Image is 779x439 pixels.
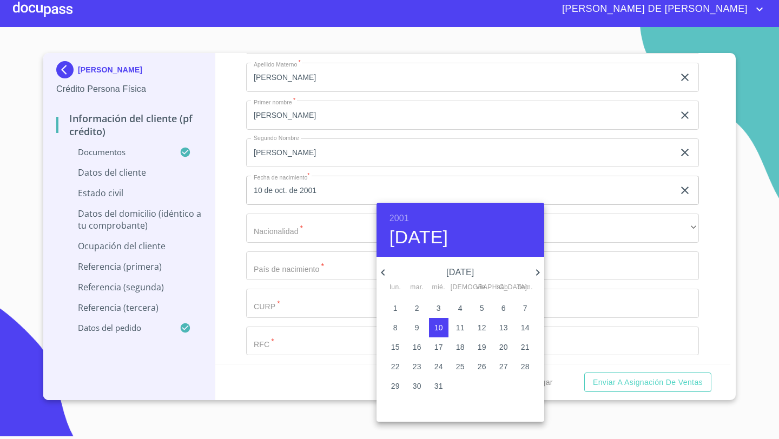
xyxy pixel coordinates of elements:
[407,318,427,337] button: 9
[407,298,427,318] button: 2
[521,322,530,333] p: 14
[521,342,530,352] p: 21
[386,282,405,293] span: lun.
[386,298,405,318] button: 1
[386,376,405,396] button: 29
[451,357,470,376] button: 25
[478,322,486,333] p: 12
[393,303,398,314] p: 1
[407,282,427,293] span: mar.
[472,318,492,337] button: 12
[407,357,427,376] button: 23
[415,303,419,314] p: 2
[415,322,419,333] p: 9
[516,337,535,357] button: 21
[413,361,421,372] p: 23
[413,381,421,391] p: 30
[429,318,448,337] button: 10
[434,342,443,352] p: 17
[391,381,400,391] p: 29
[472,357,492,376] button: 26
[501,303,506,314] p: 6
[521,361,530,372] p: 28
[494,357,513,376] button: 27
[472,337,492,357] button: 19
[494,337,513,357] button: 20
[499,361,508,372] p: 27
[494,298,513,318] button: 6
[389,211,409,226] button: 2001
[434,381,443,391] p: 31
[393,322,398,333] p: 8
[429,282,448,293] span: mié.
[478,361,486,372] p: 26
[391,342,400,352] p: 15
[434,361,443,372] p: 24
[456,361,465,372] p: 25
[523,303,527,314] p: 7
[407,337,427,357] button: 16
[407,376,427,396] button: 30
[386,357,405,376] button: 22
[516,357,535,376] button: 28
[499,342,508,352] p: 20
[458,303,463,314] p: 4
[451,318,470,337] button: 11
[478,342,486,352] p: 19
[386,318,405,337] button: 8
[429,337,448,357] button: 17
[480,303,484,314] p: 5
[516,298,535,318] button: 7
[429,298,448,318] button: 3
[386,337,405,357] button: 15
[472,282,492,293] span: vie.
[389,266,531,279] p: [DATE]
[413,342,421,352] p: 16
[391,361,400,372] p: 22
[429,357,448,376] button: 24
[494,282,513,293] span: sáb.
[499,322,508,333] p: 13
[451,337,470,357] button: 18
[456,322,465,333] p: 11
[472,298,492,318] button: 5
[456,342,465,352] p: 18
[516,318,535,337] button: 14
[389,226,448,249] button: [DATE]
[494,318,513,337] button: 13
[437,303,441,314] p: 3
[451,282,470,293] span: [DEMOGRAPHIC_DATA].
[429,376,448,396] button: 31
[516,282,535,293] span: dom.
[451,298,470,318] button: 4
[434,322,443,333] p: 10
